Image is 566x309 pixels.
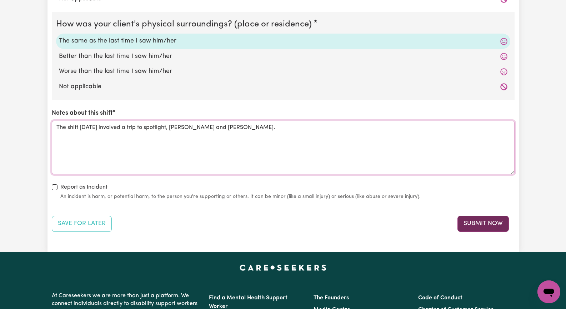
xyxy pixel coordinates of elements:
[537,280,560,303] iframe: Button to launch messaging window
[52,216,112,231] button: Save your job report
[60,183,107,191] label: Report as Incident
[59,52,507,61] label: Better than the last time I saw him/her
[60,193,515,200] small: An incident is harm, or potential harm, to the person you're supporting or others. It can be mino...
[59,67,507,76] label: Worse than the last time I saw him/her
[240,265,326,270] a: Careseekers home page
[52,121,515,174] textarea: The shift [DATE] involved a trip to spotlight, [PERSON_NAME] and [PERSON_NAME].
[59,36,507,46] label: The same as the last time I saw him/her
[59,82,507,91] label: Not applicable
[52,109,112,118] label: Notes about this shift
[418,295,462,301] a: Code of Conduct
[314,295,349,301] a: The Founders
[56,18,315,31] legend: How was your client's physical surroundings? (place or residence)
[457,216,509,231] button: Submit your job report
